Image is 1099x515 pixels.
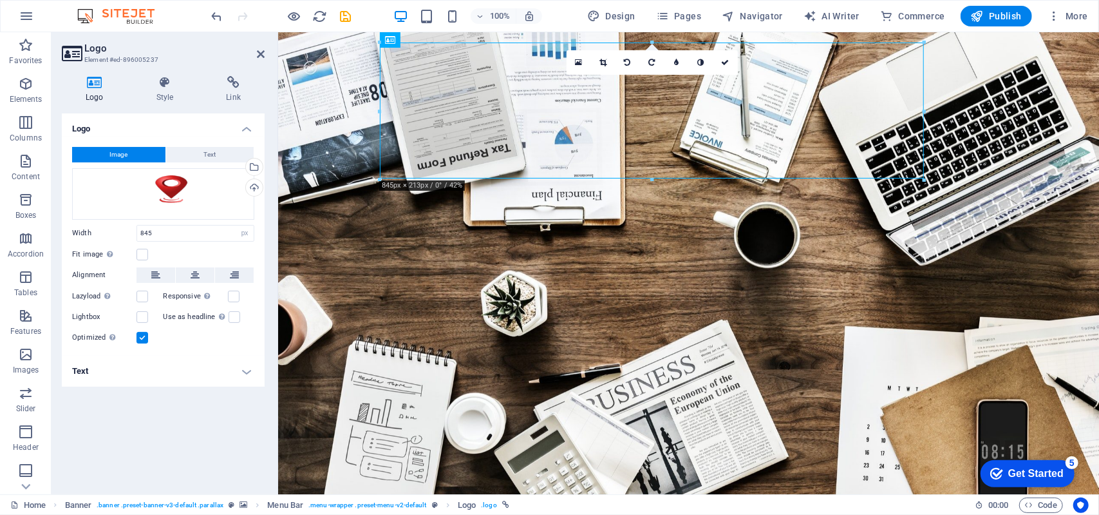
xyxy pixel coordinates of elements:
div: TOMOHLOGO-4sqOkumEnyavekzsKogI2Q.png [72,168,254,220]
h6: 100% [490,8,511,24]
span: . banner .preset-banner-v3-default .parallax [97,498,223,513]
nav: breadcrumb [65,498,509,513]
a: Blur [664,50,689,75]
span: . logo [481,498,496,513]
i: This element is linked [502,501,509,509]
p: Elements [10,94,42,104]
button: Pages [651,6,706,26]
button: AI Writer [798,6,865,26]
img: Editor Logo [74,8,171,24]
p: Header [13,442,39,452]
div: Design (Ctrl+Alt+Y) [582,6,641,26]
a: Rotate right 90° [640,50,664,75]
span: Click to select. Double-click to edit [267,498,303,513]
span: Click to select. Double-click to edit [458,498,476,513]
span: Text [204,147,216,162]
i: Reload page [313,9,328,24]
div: Get Started [38,14,93,26]
h4: Link [202,76,265,103]
h6: Session time [975,498,1009,513]
label: Responsive [164,289,228,304]
p: Tables [14,287,37,298]
label: Lightbox [72,309,136,325]
p: Favorites [9,55,42,66]
label: Fit image [72,247,136,262]
a: Crop mode [591,50,615,75]
button: More [1042,6,1093,26]
span: Commerce [880,10,945,23]
span: Publish [971,10,1022,23]
p: Content [12,171,40,182]
i: Undo: Change image (Ctrl+Z) [210,9,225,24]
button: Commerce [875,6,950,26]
h4: Logo [62,113,265,137]
span: More [1047,10,1088,23]
span: Image [110,147,128,162]
a: Rotate left 90° [615,50,640,75]
label: Width [72,229,136,237]
button: Usercentrics [1073,498,1089,513]
span: Pages [656,10,701,23]
button: reload [312,8,328,24]
p: Features [10,326,41,336]
a: Click to cancel selection. Double-click to open Pages [10,498,46,513]
button: save [338,8,353,24]
button: Code [1019,498,1063,513]
label: Alignment [72,267,136,283]
p: Boxes [15,210,37,220]
button: 100% [471,8,516,24]
span: Navigator [722,10,783,23]
i: This element contains a background [240,501,247,509]
h4: Style [133,76,203,103]
span: Click to select. Double-click to edit [65,498,92,513]
button: Text [166,147,254,162]
button: Click here to leave preview mode and continue editing [286,8,302,24]
p: Accordion [8,249,44,259]
i: On resize automatically adjust zoom level to fit chosen device. [523,10,535,22]
button: undo [209,8,225,24]
a: Greyscale [689,50,713,75]
a: Confirm ( Ctrl ⏎ ) [713,50,738,75]
p: Slider [16,403,36,414]
div: 5 [95,3,108,15]
button: Publish [961,6,1032,26]
span: : [997,500,999,510]
i: This element is a customizable preset [229,501,234,509]
a: Select files from the file manager, stock photos, or upload file(s) [567,50,591,75]
p: Columns [10,133,42,143]
span: . menu-wrapper .preset-menu-v2-default [308,498,426,513]
p: Images [13,365,39,375]
span: 00 00 [988,498,1008,513]
h2: Logo [84,43,265,54]
i: Save (Ctrl+S) [339,9,353,24]
button: Design [582,6,641,26]
span: AI Writer [803,10,859,23]
button: Image [72,147,165,162]
i: This element is a customizable preset [432,501,438,509]
button: Navigator [717,6,788,26]
label: Optimized [72,330,136,345]
h4: Text [62,356,265,387]
h4: Logo [62,76,133,103]
h3: Element #ed-896005237 [84,54,239,66]
span: Code [1025,498,1057,513]
label: Lazyload [72,289,136,304]
label: Use as headline [164,309,229,325]
div: Get Started 5 items remaining, 0% complete [10,6,104,34]
span: Design [587,10,635,23]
